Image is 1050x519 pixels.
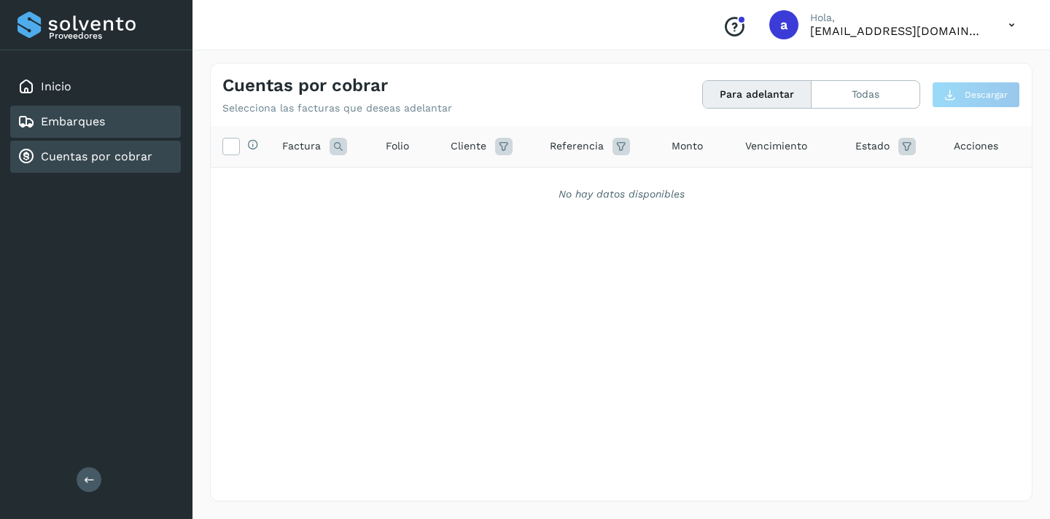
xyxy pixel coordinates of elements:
span: Folio [386,138,409,154]
a: Inicio [41,79,71,93]
span: Cliente [451,138,486,154]
span: Acciones [954,138,998,154]
div: Inicio [10,71,181,103]
div: Embarques [10,106,181,138]
span: Monto [672,138,703,154]
button: Descargar [932,82,1020,108]
h4: Cuentas por cobrar [222,75,388,96]
a: Cuentas por cobrar [41,149,152,163]
p: Hola, [810,12,985,24]
a: Embarques [41,114,105,128]
div: No hay datos disponibles [230,187,1013,202]
span: Referencia [550,138,604,154]
div: Cuentas por cobrar [10,141,181,173]
span: Factura [282,138,321,154]
span: Vencimiento [745,138,807,154]
button: Todas [812,81,919,108]
span: Descargar [965,88,1008,101]
p: andradehno3@gmail.com [810,24,985,38]
p: Proveedores [49,31,175,41]
span: Estado [855,138,890,154]
button: Para adelantar [703,81,812,108]
p: Selecciona las facturas que deseas adelantar [222,102,452,114]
